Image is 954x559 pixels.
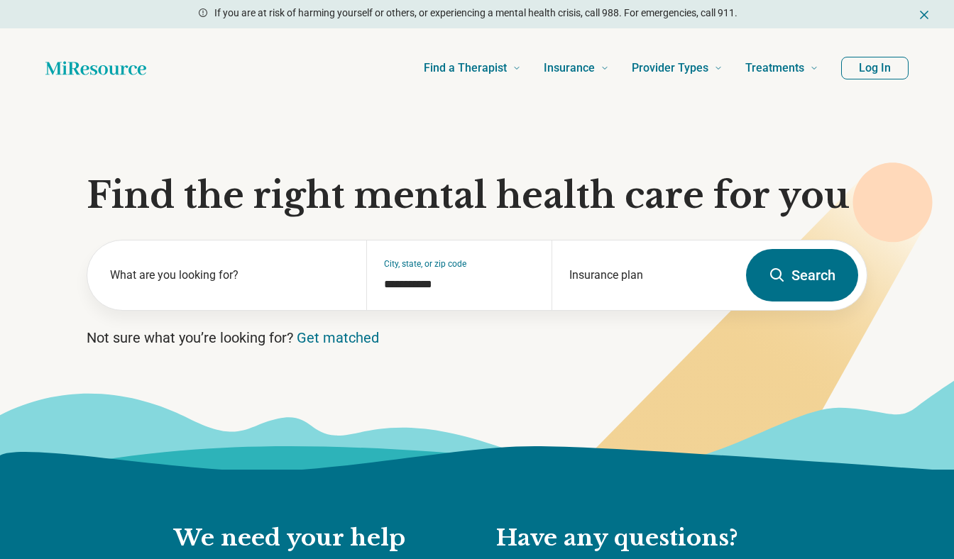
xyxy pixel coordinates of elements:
[917,6,931,23] button: Dismiss
[297,329,379,346] a: Get matched
[87,175,867,217] h1: Find the right mental health care for you
[110,267,349,284] label: What are you looking for?
[544,58,595,78] span: Insurance
[496,524,780,553] h2: Have any questions?
[632,58,708,78] span: Provider Types
[746,249,858,301] button: Search
[544,40,609,96] a: Insurance
[841,57,909,79] button: Log In
[214,6,738,21] p: If you are at risk of harming yourself or others, or experiencing a mental health crisis, call 98...
[174,524,468,553] h2: We need your help
[424,40,521,96] a: Find a Therapist
[424,58,507,78] span: Find a Therapist
[632,40,723,96] a: Provider Types
[87,328,867,348] p: Not sure what you’re looking for?
[45,54,146,82] a: Home page
[745,58,804,78] span: Treatments
[745,40,818,96] a: Treatments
